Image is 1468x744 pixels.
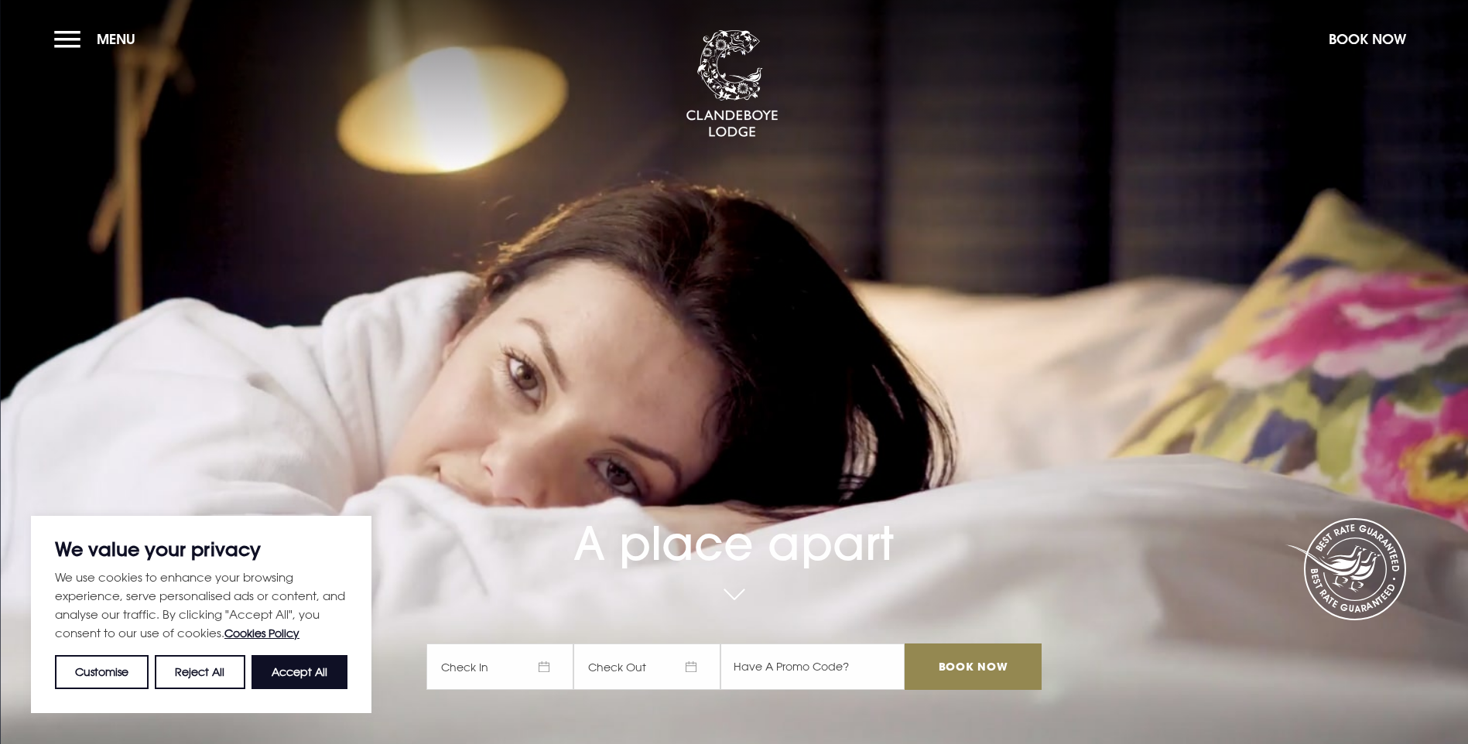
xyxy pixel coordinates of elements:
button: Reject All [155,655,245,689]
span: Check In [426,643,573,690]
img: Clandeboye Lodge [686,30,778,138]
span: Menu [97,30,135,48]
button: Book Now [1321,22,1414,56]
p: We value your privacy [55,540,347,558]
input: Have A Promo Code? [720,643,905,690]
h1: A place apart [426,470,1041,571]
span: Check Out [573,643,720,690]
button: Customise [55,655,149,689]
a: Cookies Policy [224,626,299,640]
button: Menu [54,22,143,56]
button: Accept All [252,655,347,689]
p: We use cookies to enhance your browsing experience, serve personalised ads or content, and analys... [55,568,347,643]
input: Book Now [905,643,1041,690]
div: We value your privacy [31,516,371,713]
